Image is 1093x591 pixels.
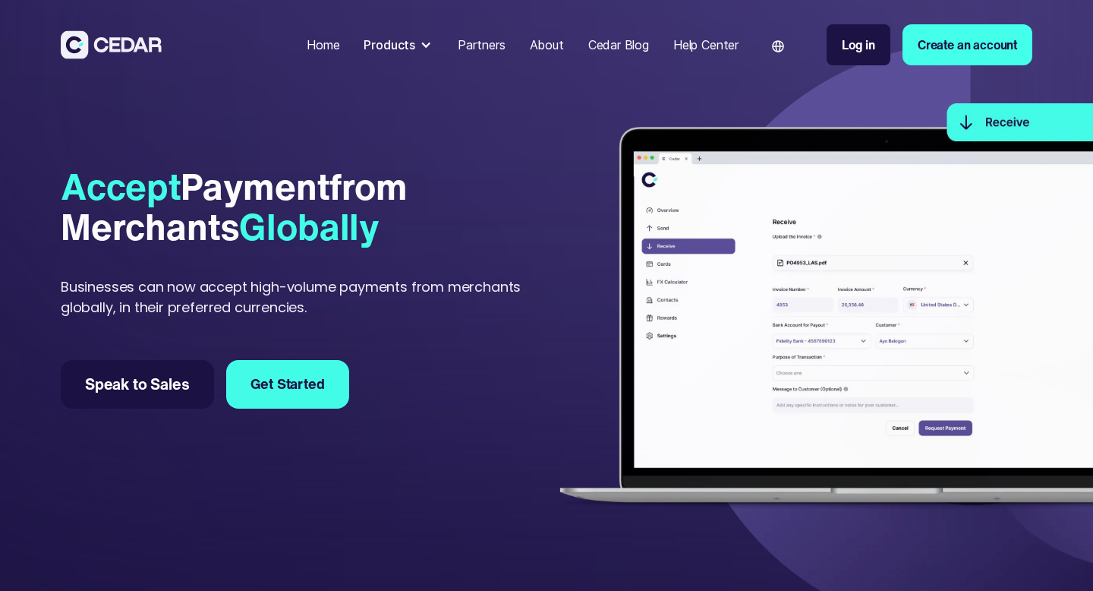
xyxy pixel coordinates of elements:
[588,36,649,54] div: Cedar Blog
[61,277,540,318] div: Businesses can now accept high-volume payments from merchants globally, in their preferred curren...
[452,28,512,62] a: Partners
[582,28,655,62] a: Cedar Blog
[358,30,439,60] div: Products
[530,36,564,54] div: About
[239,200,380,253] span: Globally
[61,360,214,409] a: Speak to Sales
[673,36,739,54] div: Help Center
[772,40,784,52] img: world icon
[61,166,540,247] div: Payment
[667,28,745,62] a: Help Center
[226,360,349,409] a: Get Started
[902,24,1032,65] a: Create an account
[458,36,506,54] div: Partners
[842,36,875,54] div: Log in
[301,28,345,62] a: Home
[364,36,415,54] div: Products
[827,24,890,65] a: Log in
[307,36,339,54] div: Home
[61,160,181,213] span: Accept
[524,28,570,62] a: About
[61,160,408,253] span: from Merchants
